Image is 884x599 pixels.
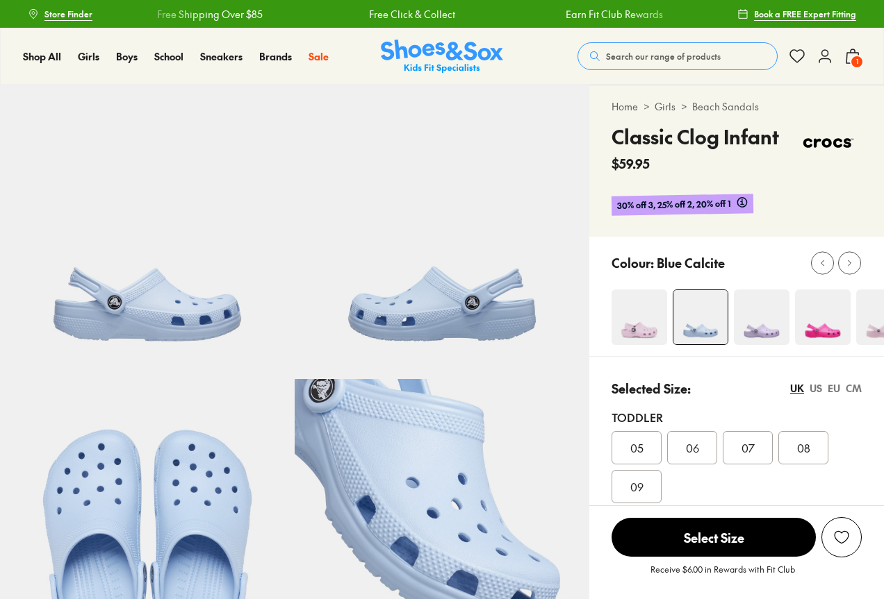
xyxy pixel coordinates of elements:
p: Blue Calcite [657,253,725,272]
span: Sale [309,49,329,63]
button: Search our range of products [578,42,778,70]
img: 4-464486_1 [612,289,667,345]
a: Shoes & Sox [381,40,503,74]
a: Beach Sandals [692,99,759,114]
a: Store Finder [28,1,92,26]
a: Book a FREE Expert Fitting [737,1,856,26]
span: 05 [630,439,644,456]
div: CM [846,381,862,396]
span: 30% off 3, 25% off 2, 20% off 1 [617,196,731,212]
button: Add to Wishlist [821,517,862,557]
div: UK [790,381,804,396]
img: 4-527481_1 [673,290,728,344]
a: Sneakers [200,49,243,64]
span: 08 [797,439,810,456]
h4: Classic Clog Infant [612,122,779,151]
span: 07 [742,439,755,456]
span: 09 [630,478,644,495]
img: SNS_Logo_Responsive.svg [381,40,503,74]
img: 4-493670_1 [734,289,789,345]
a: Free Click & Collect [356,7,442,22]
img: Vendor logo [795,122,862,164]
p: Receive $6.00 in Rewards with Fit Club [650,563,795,588]
a: Boys [116,49,138,64]
a: Brands [259,49,292,64]
span: 06 [686,439,699,456]
div: Toddler [612,409,862,425]
a: Sale [309,49,329,64]
a: Home [612,99,638,114]
a: School [154,49,183,64]
span: Search our range of products [606,50,721,62]
span: Boys [116,49,138,63]
span: 1 [850,55,864,69]
img: 5-527482_1 [295,85,589,379]
span: School [154,49,183,63]
a: Free Shipping Over $85 [144,7,249,22]
span: Brands [259,49,292,63]
span: $59.95 [612,154,650,173]
button: Select Size [612,517,816,557]
span: Book a FREE Expert Fitting [754,8,856,20]
a: Girls [78,49,99,64]
a: Girls [655,99,676,114]
img: 4-502794_1 [795,289,851,345]
a: Earn Fit Club Rewards [552,7,649,22]
div: > > [612,99,862,114]
div: EU [828,381,840,396]
button: 1 [844,41,861,71]
span: Girls [78,49,99,63]
span: Select Size [612,518,816,557]
p: Colour: [612,253,654,272]
span: Store Finder [44,8,92,20]
p: Selected Size: [612,379,691,398]
span: Sneakers [200,49,243,63]
span: Shop All [23,49,61,63]
div: US [810,381,822,396]
a: Shop All [23,49,61,64]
